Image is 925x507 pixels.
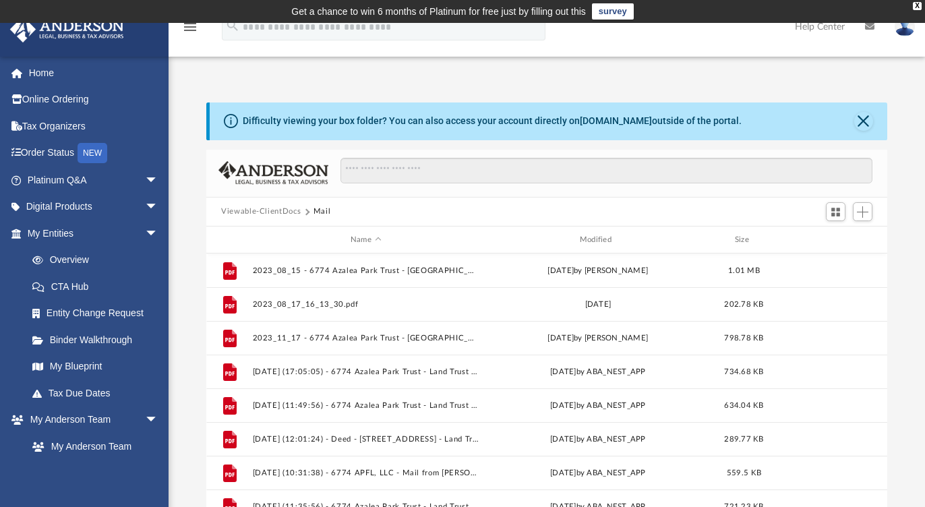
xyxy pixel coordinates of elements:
i: menu [182,19,198,35]
div: [DATE] by ABA_NEST_APP [485,400,711,412]
a: survey [592,3,634,20]
div: [DATE] by [PERSON_NAME] [485,332,711,345]
a: Binder Walkthrough [19,326,179,353]
div: Difficulty viewing your box folder? You can also access your account directly on outside of the p... [243,114,742,128]
a: menu [182,26,198,35]
button: 2023_08_15 - 6774 Azalea Park Trust - [GEOGRAPHIC_DATA] Taxing Authorities.pdf [253,266,479,275]
span: arrow_drop_down [145,193,172,221]
a: Tax Due Dates [19,380,179,407]
button: Add [853,202,873,221]
div: Get a chance to win 6 months of Platinum for free just by filling out this [291,3,586,20]
span: 798.78 KB [724,334,763,342]
span: 559.5 KB [727,469,761,477]
div: close [913,2,922,10]
div: id [777,234,871,246]
button: Mail [314,206,331,218]
div: [DATE] by [PERSON_NAME] [485,265,711,277]
div: [DATE] by ABA_NEST_APP [485,366,711,378]
a: Online Ordering [9,86,179,113]
button: [DATE] (10:31:38) - 6774 APFL, LLC - Mail from [PERSON_NAME].pdf [253,469,479,477]
a: Platinum Q&Aarrow_drop_down [9,167,179,193]
span: 634.04 KB [724,402,763,409]
a: CTA Hub [19,273,179,300]
a: My Anderson Teamarrow_drop_down [9,407,172,434]
span: 1.01 MB [728,267,760,274]
span: 289.77 KB [724,436,763,443]
a: Anderson System [19,460,172,487]
a: Digital Productsarrow_drop_down [9,193,179,220]
button: Viewable-ClientDocs [221,206,301,218]
div: [DATE] by ABA_NEST_APP [485,434,711,446]
div: id [212,234,246,246]
span: 202.78 KB [724,301,763,308]
button: [DATE] (11:49:56) - 6774 Azalea Park Trust - Land Trust Documents from [PERSON_NAME].pdf [253,401,479,410]
button: [DATE] (17:05:05) - 6774 Azalea Park Trust - Land Trust Documents from AUTO.pdf [253,367,479,376]
a: Overview [19,247,179,274]
div: [DATE] by ABA_NEST_APP [485,467,711,479]
span: arrow_drop_down [145,220,172,247]
i: search [225,18,240,33]
button: Switch to Grid View [826,202,846,221]
a: Home [9,59,179,86]
div: NEW [78,143,107,163]
span: arrow_drop_down [145,167,172,194]
div: Name [252,234,479,246]
span: arrow_drop_down [145,407,172,434]
a: My Entitiesarrow_drop_down [9,220,179,247]
a: [DOMAIN_NAME] [580,115,652,126]
img: User Pic [895,17,915,36]
button: Close [854,112,873,131]
div: [DATE] [485,299,711,311]
a: Order StatusNEW [9,140,179,167]
a: My Blueprint [19,353,172,380]
button: 2023_08_17_16_13_30.pdf [253,300,479,309]
input: Search files and folders [340,158,872,183]
span: 734.68 KB [724,368,763,376]
a: Tax Organizers [9,113,179,140]
a: My Anderson Team [19,433,165,460]
a: Entity Change Request [19,300,179,327]
div: Modified [485,234,711,246]
img: Anderson Advisors Platinum Portal [6,16,128,42]
button: [DATE] (12:01:24) - Deed - [STREET_ADDRESS] - Land Trust Documents from [PERSON_NAME].pdf [253,435,479,444]
div: Size [717,234,771,246]
button: 2023_11_17 - 6774 Azalea Park Trust - [GEOGRAPHIC_DATA] Tax Collector.pdf [253,334,479,342]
